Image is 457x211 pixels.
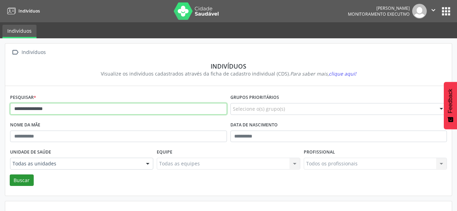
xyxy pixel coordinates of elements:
div: [PERSON_NAME] [348,5,410,11]
button: Feedback - Mostrar pesquisa [444,82,457,129]
label: Unidade de saúde [10,147,51,158]
span: Indivíduos [18,8,40,14]
label: Nome da mãe [10,120,40,131]
label: Grupos prioritários [230,92,279,103]
span: Selecione o(s) grupo(s) [233,105,285,112]
a: Indivíduos [5,5,40,17]
label: Equipe [157,147,172,158]
i:  [430,6,437,14]
div: Visualize os indivíduos cadastrados através da ficha de cadastro individual (CDS). [15,70,442,77]
button:  [427,4,440,18]
label: Data de nascimento [230,120,278,131]
a:  Indivíduos [10,47,47,57]
label: Profissional [304,147,335,158]
span: Monitoramento Executivo [348,11,410,17]
span: Todas as unidades [13,160,139,167]
span: Feedback [447,89,454,113]
a: Indivíduos [2,25,36,38]
span: clique aqui! [329,70,356,77]
div: Indivíduos [20,47,47,57]
button: Buscar [10,174,34,186]
label: Pesquisar [10,92,36,103]
div: Indivíduos [15,62,442,70]
img: img [412,4,427,18]
button: apps [440,5,452,17]
i:  [10,47,20,57]
i: Para saber mais, [290,70,356,77]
